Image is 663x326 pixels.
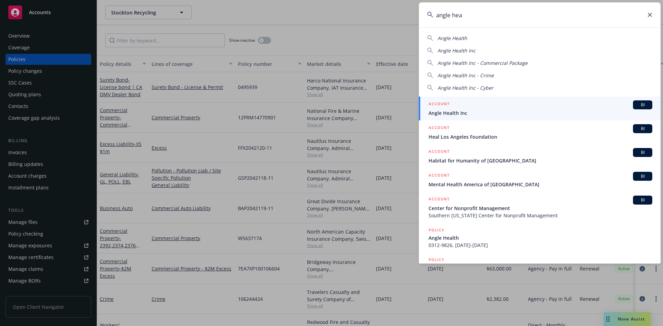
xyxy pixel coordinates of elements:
span: 0312-9826, [DATE]-[DATE] [429,241,652,249]
a: ACCOUNTBIHeal Los Angeles Foundation [419,120,661,144]
span: BI [636,149,650,156]
span: Angle Health [438,35,467,41]
span: BI [636,126,650,132]
span: BI [636,173,650,179]
h5: ACCOUNT [429,100,450,109]
h5: ACCOUNT [429,172,450,180]
span: Angle Health Inc - Cyber [438,85,493,91]
span: BI [636,197,650,203]
span: Angle Health [429,234,652,241]
span: Center for Nonprofit Management [429,205,652,212]
h5: ACCOUNT [429,124,450,132]
a: ACCOUNTBIMental Health America of [GEOGRAPHIC_DATA] [419,168,661,192]
h5: POLICY [429,227,444,234]
a: ACCOUNTBIHabitat for Humanity of [GEOGRAPHIC_DATA] [419,144,661,168]
span: Angle Health Inc [429,109,652,117]
span: Heal Los Angeles Foundation [429,133,652,140]
span: Mental Health America of [GEOGRAPHIC_DATA] [429,181,652,188]
h5: POLICY [429,256,444,263]
span: BI [636,102,650,108]
a: POLICYAngle Health0312-9826, [DATE]-[DATE] [419,223,661,253]
span: Southern [US_STATE] Center for Nonprofit Management [429,212,652,219]
span: Habitat for Humanity of [GEOGRAPHIC_DATA] [429,157,652,164]
a: POLICY [419,253,661,282]
input: Search... [419,2,661,27]
a: ACCOUNTBIAngle Health Inc [419,97,661,120]
h5: ACCOUNT [429,148,450,156]
a: ACCOUNTBICenter for Nonprofit ManagementSouthern [US_STATE] Center for Nonprofit Management [419,192,661,223]
span: Angle Health Inc - Commercial Package [438,60,528,66]
span: Angle Health Inc - Crime [438,72,494,79]
span: Angle Health Inc [438,47,475,54]
h5: ACCOUNT [429,196,450,204]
